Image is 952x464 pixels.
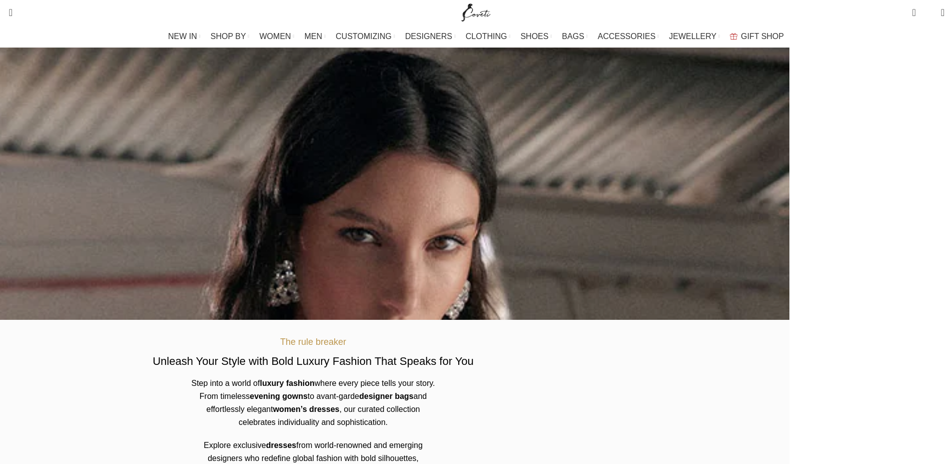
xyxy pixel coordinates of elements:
b: luxury fashion [260,379,314,387]
div: Main navigation [3,27,949,47]
span: NEW IN [168,32,197,41]
span: 0 [925,10,933,18]
span: BAGS [562,32,584,41]
a: ACCESSORIES [598,27,659,47]
a: Site logo [459,8,493,16]
a: SHOES [520,27,552,47]
a: NEW IN [168,27,201,47]
img: GiftBag [730,33,737,40]
a: BAGS [562,27,587,47]
a: MEN [305,27,326,47]
div: My Wishlist [923,3,933,23]
span: ACCESSORIES [598,32,656,41]
span: SHOP BY [211,32,246,41]
a: 0 [907,3,920,23]
span: 0 [913,5,920,13]
span: MEN [305,32,323,41]
span: CLOTHING [466,32,507,41]
a: WOMEN [260,27,295,47]
a: DESIGNERS [405,27,456,47]
span: CUSTOMIZING [336,32,392,41]
b: dresses [266,441,297,449]
span: JEWELLERY [669,32,716,41]
a: GIFT SHOP [730,27,784,47]
a: CLOTHING [466,27,511,47]
b: evening gowns [250,392,308,400]
b: women’s dresses [273,405,340,413]
span: WOMEN [260,32,291,41]
a: CUSTOMIZING [336,27,395,47]
a: Search [3,3,13,23]
span: GIFT SHOP [741,32,784,41]
span: DESIGNERS [405,32,452,41]
h2: Unleash Your Style with Bold Luxury Fashion That Speaks for You [153,354,474,369]
span: SHOES [520,32,548,41]
b: designer bags [359,392,413,400]
p: Step into a world of where every piece tells your story. From timeless to avant-garde and effortl... [191,377,436,429]
a: JEWELLERY [669,27,720,47]
a: SHOP BY [211,27,250,47]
